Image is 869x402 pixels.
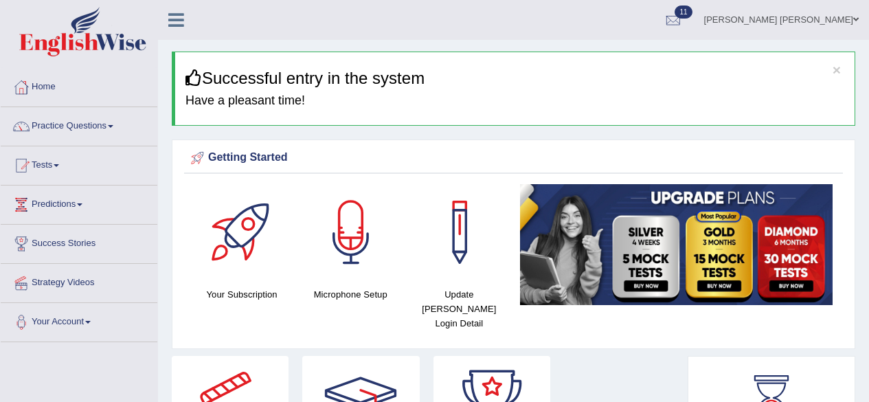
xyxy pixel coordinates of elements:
[1,264,157,298] a: Strategy Videos
[520,184,833,305] img: small5.jpg
[675,5,692,19] span: 11
[411,287,506,331] h4: Update [PERSON_NAME] Login Detail
[194,287,289,302] h4: Your Subscription
[1,303,157,337] a: Your Account
[1,107,157,142] a: Practice Questions
[185,94,844,108] h4: Have a pleasant time!
[185,69,844,87] h3: Successful entry in the system
[833,63,841,77] button: ×
[1,146,157,181] a: Tests
[188,148,839,168] div: Getting Started
[303,287,398,302] h4: Microphone Setup
[1,225,157,259] a: Success Stories
[1,186,157,220] a: Predictions
[1,68,157,102] a: Home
